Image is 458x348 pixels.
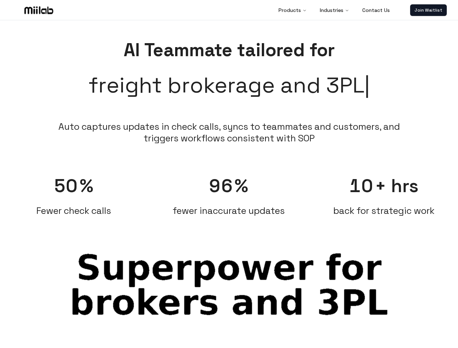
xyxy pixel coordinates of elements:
button: Industries [314,3,355,17]
span: + hrs [375,174,418,198]
span: 10 [349,174,374,198]
span: 96 [209,174,233,198]
span: AI Teammate tailored for [124,38,335,62]
span: % [80,174,93,198]
a: Contact Us [356,3,396,17]
button: Products [273,3,313,17]
span: 50 [54,174,78,198]
img: Logo [23,5,55,16]
a: Join Waitlist [410,4,447,16]
span: fewer inaccurate updates [173,205,285,216]
nav: Main [273,3,396,17]
a: Logo [12,5,66,16]
span: % [235,174,248,198]
span: Superpower for brokers and 3PL [66,250,392,320]
span: back for strategic work [333,205,434,216]
li: Auto captures updates in check calls, syncs to teammates and customers, and triggers workflows co... [54,121,404,144]
span: freight brokerage and 3PL [88,69,370,101]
